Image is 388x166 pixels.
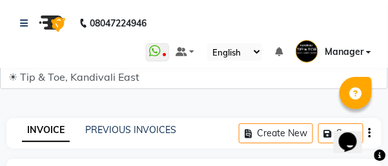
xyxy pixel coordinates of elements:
[296,40,318,63] img: Manager
[85,124,176,136] a: PREVIOUS INVOICES
[318,123,363,143] button: Save
[22,119,70,142] a: INVOICE
[33,5,69,41] img: logo
[325,45,363,59] span: Manager
[334,114,375,153] iframe: chat widget
[239,123,313,143] button: Create New
[90,5,147,41] b: 08047224946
